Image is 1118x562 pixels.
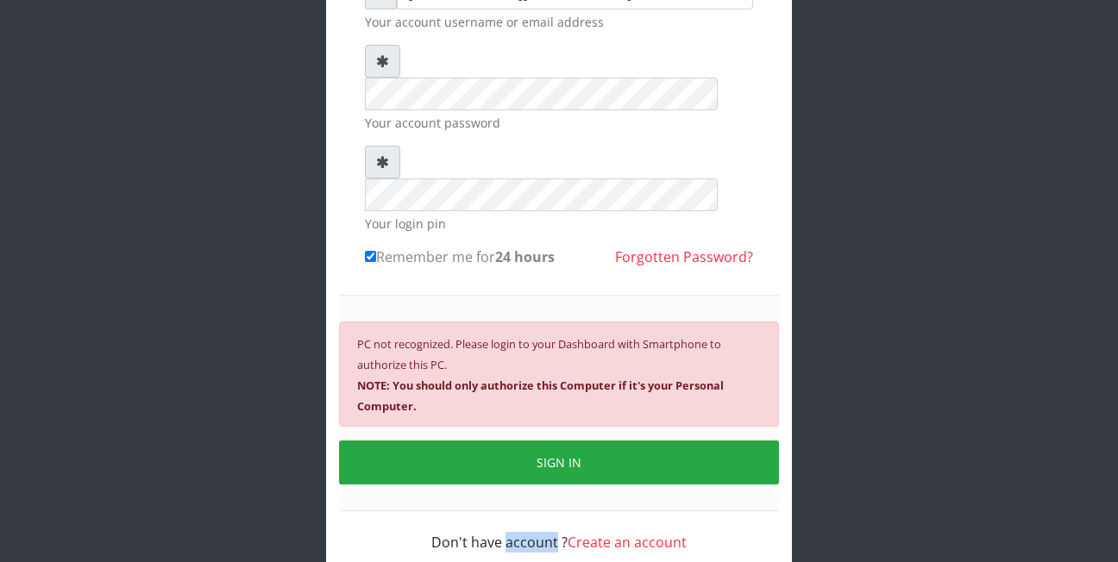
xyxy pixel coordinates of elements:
[365,114,753,132] small: Your account password
[365,215,753,233] small: Your login pin
[365,13,753,31] small: Your account username or email address
[365,251,376,262] input: Remember me for24 hours
[568,533,687,552] a: Create an account
[339,440,779,484] button: SIGN IN
[615,247,753,266] a: Forgotten Password?
[495,247,555,266] b: 24 hours
[365,247,555,267] label: Remember me for
[357,336,724,414] small: PC not recognized. Please login to your Dashboard with Smartphone to authorize this PC.
[357,378,724,414] b: NOTE: You should only authorize this Computer if it's your Personal Computer.
[365,511,753,553] div: Don't have account ?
